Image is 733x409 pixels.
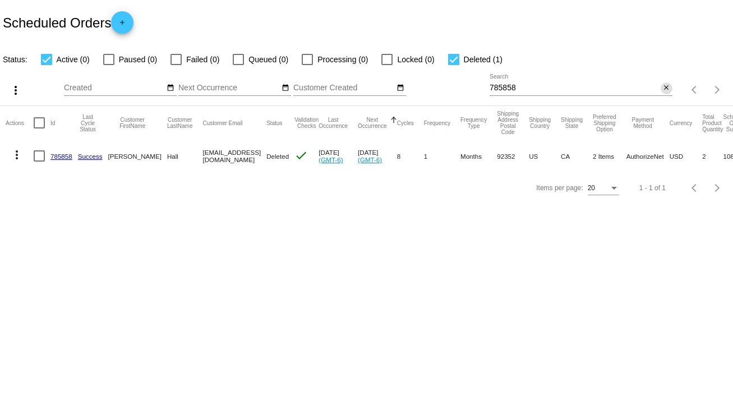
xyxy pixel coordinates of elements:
[626,140,670,172] mat-cell: AuthorizeNet
[317,53,368,66] span: Processing (0)
[10,148,24,162] mat-icon: more_vert
[108,117,157,129] button: Change sorting for CustomerFirstName
[702,106,723,140] mat-header-cell: Total Product Quantity
[593,114,616,132] button: Change sorting for PreferredShippingOption
[3,11,133,34] h2: Scheduled Orders
[319,156,343,163] a: (GMT-6)
[397,84,404,93] mat-icon: date_range
[319,140,358,172] mat-cell: [DATE]
[670,140,703,172] mat-cell: USD
[684,177,706,199] button: Previous page
[202,140,266,172] mat-cell: [EMAIL_ADDRESS][DOMAIN_NAME]
[358,156,382,163] a: (GMT-6)
[294,149,308,162] mat-icon: check
[358,117,387,129] button: Change sorting for NextOccurrenceUtc
[702,140,723,172] mat-cell: 2
[460,117,487,129] button: Change sorting for FrequencyType
[108,140,167,172] mat-cell: [PERSON_NAME]
[57,53,90,66] span: Active (0)
[397,53,434,66] span: Locked (0)
[626,117,660,129] button: Change sorting for PaymentMethod.Type
[119,53,157,66] span: Paused (0)
[167,84,174,93] mat-icon: date_range
[593,140,626,172] mat-cell: 2 Items
[706,79,729,101] button: Next page
[529,117,551,129] button: Change sorting for ShippingCountry
[639,184,666,192] div: 1 - 1 of 1
[202,120,242,126] button: Change sorting for CustomerEmail
[490,84,661,93] input: Search
[293,84,394,93] input: Customer Created
[536,184,583,192] div: Items per page:
[3,55,27,64] span: Status:
[266,153,289,160] span: Deleted
[78,114,98,132] button: Change sorting for LastProcessingCycleId
[497,111,519,135] button: Change sorting for ShippingPostcode
[497,140,529,172] mat-cell: 92352
[64,84,165,93] input: Created
[167,117,193,129] button: Change sorting for CustomerLastName
[319,117,348,129] button: Change sorting for LastOccurrenceUtc
[662,84,670,93] mat-icon: close
[661,82,672,94] button: Clear
[116,19,129,32] mat-icon: add
[248,53,288,66] span: Queued (0)
[684,79,706,101] button: Previous page
[529,140,561,172] mat-cell: US
[358,140,397,172] mat-cell: [DATE]
[588,185,619,192] mat-select: Items per page:
[460,140,497,172] mat-cell: Months
[424,140,460,172] mat-cell: 1
[588,184,595,192] span: 20
[294,106,319,140] mat-header-cell: Validation Checks
[266,120,282,126] button: Change sorting for Status
[50,153,72,160] a: 785858
[561,117,583,129] button: Change sorting for ShippingState
[186,53,219,66] span: Failed (0)
[178,84,279,93] input: Next Occurrence
[464,53,503,66] span: Deleted (1)
[6,106,34,140] mat-header-cell: Actions
[424,120,450,126] button: Change sorting for Frequency
[397,140,424,172] mat-cell: 8
[397,120,414,126] button: Change sorting for Cycles
[78,153,103,160] a: Success
[670,120,693,126] button: Change sorting for CurrencyIso
[706,177,729,199] button: Next page
[9,84,22,97] mat-icon: more_vert
[50,120,55,126] button: Change sorting for Id
[561,140,593,172] mat-cell: CA
[167,140,203,172] mat-cell: Hall
[282,84,289,93] mat-icon: date_range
